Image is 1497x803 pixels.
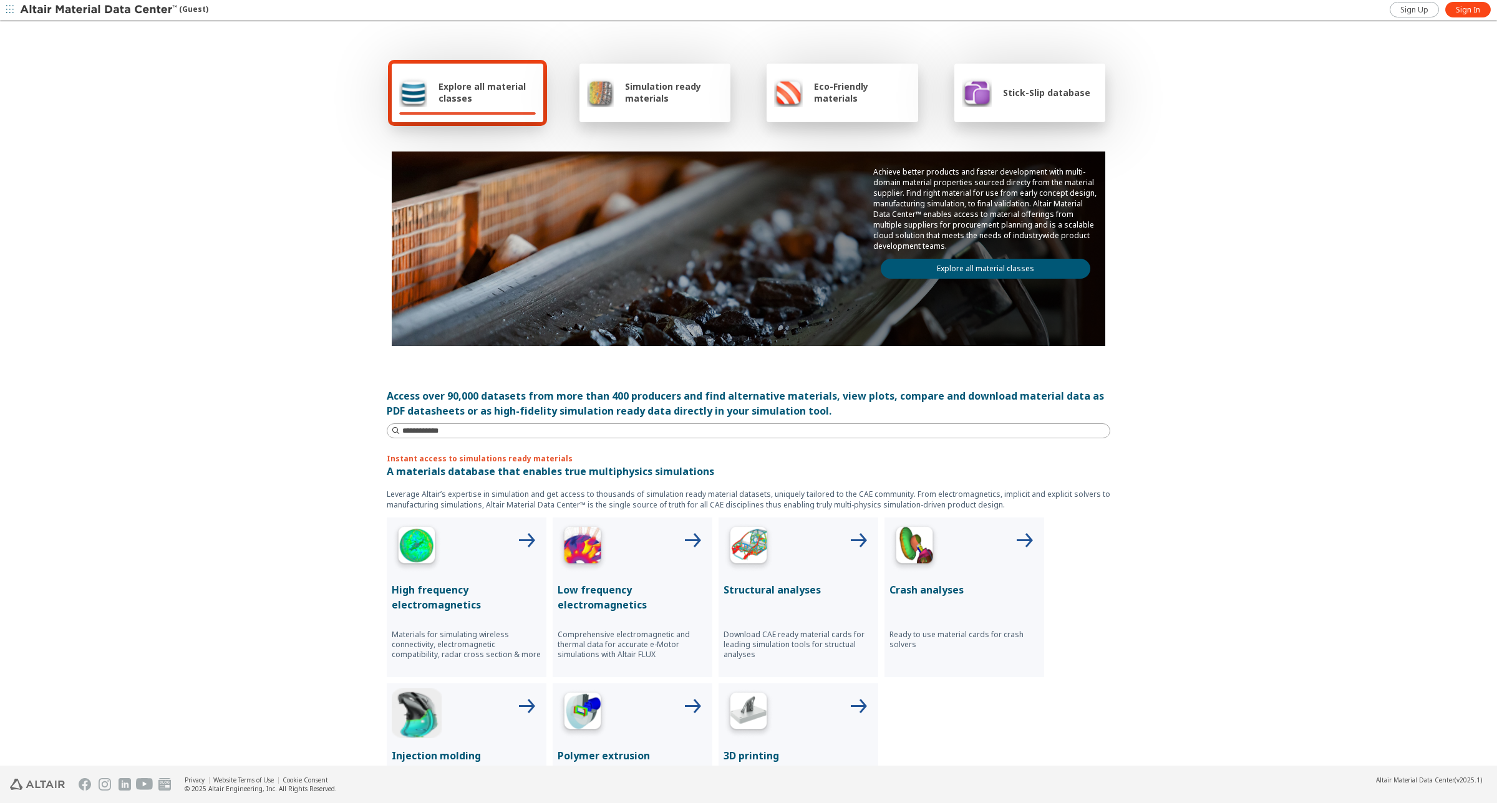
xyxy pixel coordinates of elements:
[625,80,723,104] span: Simulation ready materials
[392,630,541,660] p: Materials for simulating wireless connectivity, electromagnetic compatibility, radar cross sectio...
[185,776,205,784] a: Privacy
[889,522,939,572] img: Crash Analyses Icon
[553,517,712,677] button: Low Frequency IconLow frequency electromagneticsComprehensive electromagnetic and thermal data fo...
[724,748,873,763] p: 3D printing
[387,517,546,677] button: High Frequency IconHigh frequency electromagneticsMaterials for simulating wireless connectivity,...
[814,80,910,104] span: Eco-Friendly materials
[724,630,873,660] p: Download CAE ready material cards for leading simulation tools for structual analyses
[558,522,608,572] img: Low Frequency Icon
[399,77,427,107] img: Explore all material classes
[962,77,992,107] img: Stick-Slip database
[881,259,1090,279] a: Explore all material classes
[1003,87,1090,99] span: Stick-Slip database
[774,77,803,107] img: Eco-Friendly materials
[558,630,707,660] p: Comprehensive electromagnetic and thermal data for accurate e-Motor simulations with Altair FLUX
[20,4,179,16] img: Altair Material Data Center
[719,517,878,677] button: Structural Analyses IconStructural analysesDownload CAE ready material cards for leading simulati...
[724,688,773,738] img: 3D Printing Icon
[558,582,707,612] p: Low frequency electromagnetics
[1376,776,1482,784] div: (v2025.1)
[889,630,1039,650] p: Ready to use material cards for crash solvers
[283,776,328,784] a: Cookie Consent
[213,776,274,784] a: Website Terms of Use
[724,522,773,572] img: Structural Analyses Icon
[392,522,442,572] img: High Frequency Icon
[1400,5,1428,15] span: Sign Up
[558,748,707,763] p: Polymer extrusion
[724,582,873,597] p: Structural analyses
[185,784,337,793] div: © 2025 Altair Engineering, Inc. All Rights Reserved.
[392,582,541,612] p: High frequency electromagnetics
[387,464,1110,479] p: A materials database that enables true multiphysics simulations
[1445,2,1491,17] a: Sign In
[387,388,1110,418] div: Access over 90,000 datasets from more than 400 producers and find alternative materials, view plo...
[873,166,1098,251] p: Achieve better products and faster development with multi-domain material properties sourced dire...
[1390,2,1439,17] a: Sign Up
[1376,776,1455,784] span: Altair Material Data Center
[387,453,1110,464] p: Instant access to simulations ready materials
[387,489,1110,510] p: Leverage Altair’s expertise in simulation and get access to thousands of simulation ready materia...
[1456,5,1480,15] span: Sign In
[889,582,1039,597] p: Crash analyses
[438,80,536,104] span: Explore all material classes
[587,77,614,107] img: Simulation ready materials
[392,688,442,738] img: Injection Molding Icon
[558,688,608,738] img: Polymer Extrusion Icon
[10,779,65,790] img: Altair Engineering
[884,517,1044,677] button: Crash Analyses IconCrash analysesReady to use material cards for crash solvers
[392,748,541,763] p: Injection molding
[20,4,208,16] div: (Guest)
